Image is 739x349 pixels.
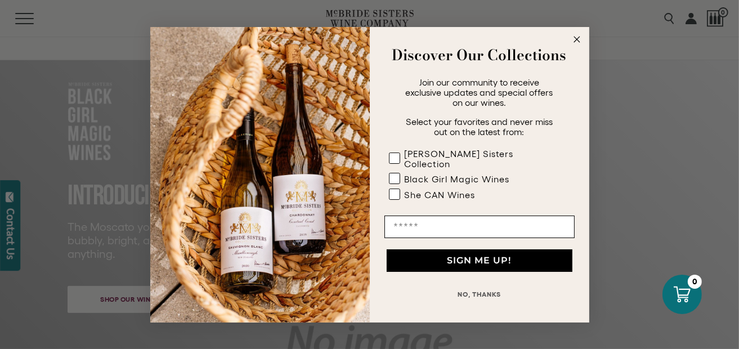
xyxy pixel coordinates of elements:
[406,117,553,137] span: Select your favorites and never miss out on the latest from:
[384,216,575,238] input: Email
[405,149,552,169] div: [PERSON_NAME] Sisters Collection
[392,44,567,66] strong: Discover Our Collections
[406,77,553,108] span: Join our community to receive exclusive updates and special offers on our wines.
[384,283,575,306] button: NO, THANKS
[570,33,584,46] button: Close dialog
[405,190,476,200] div: She CAN Wines
[387,249,572,272] button: SIGN ME UP!
[150,27,370,323] img: 42653730-7e35-4af7-a99d-12bf478283cf.jpeg
[688,275,702,289] div: 0
[405,174,510,184] div: Black Girl Magic Wines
